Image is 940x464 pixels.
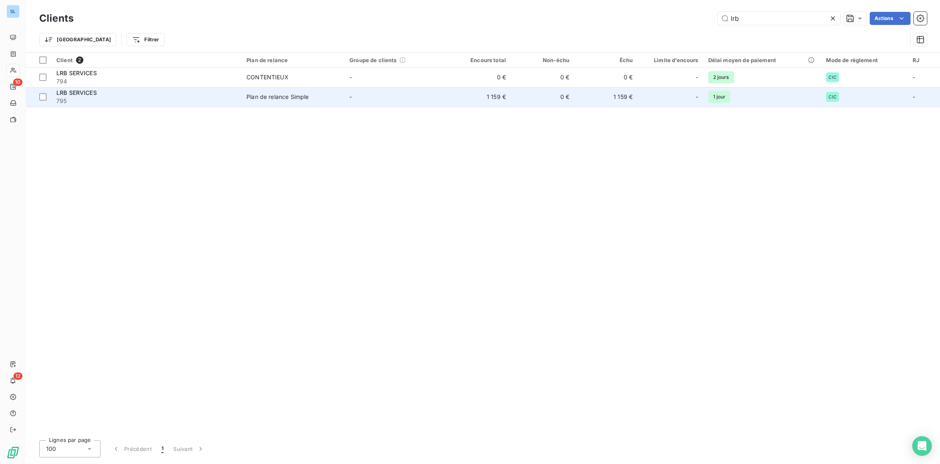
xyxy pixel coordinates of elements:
[349,57,397,63] span: Groupe de clients
[708,91,731,103] span: 1 jour
[46,445,56,453] span: 100
[157,440,168,457] button: 1
[56,57,73,63] span: Client
[912,436,932,456] div: Open Intercom Messenger
[870,12,911,25] button: Actions
[448,87,511,107] td: 1 159 €
[349,93,352,100] span: -
[913,93,915,100] span: -
[516,57,569,63] div: Non-échu
[168,440,210,457] button: Suivant
[696,93,698,101] span: -
[161,445,163,453] span: 1
[246,93,309,101] div: Plan de relance Simple
[574,87,638,107] td: 1 159 €
[13,78,22,86] span: 10
[826,57,902,63] div: Mode de règlement
[56,77,237,85] span: 794
[452,57,506,63] div: Encours total
[828,94,836,99] span: CIC
[696,73,698,81] span: -
[39,33,116,46] button: [GEOGRAPHIC_DATA]
[56,69,97,76] span: LRB SERVICES
[13,372,22,380] span: 12
[579,57,633,63] div: Échu
[246,73,289,81] div: CONTENTIEUX
[127,33,164,46] button: Filtrer
[828,75,836,80] span: CIC
[349,74,352,81] span: -
[708,57,817,63] div: Délai moyen de paiement
[39,11,74,26] h3: Clients
[76,56,83,64] span: 2
[107,440,157,457] button: Précédent
[56,89,97,96] span: LRB SERVICES
[7,446,20,459] img: Logo LeanPay
[511,67,574,87] td: 0 €
[913,74,915,81] span: -
[574,67,638,87] td: 0 €
[511,87,574,107] td: 0 €
[56,97,237,105] span: 795
[913,57,935,63] div: RJ
[718,12,840,25] input: Rechercher
[448,67,511,87] td: 0 €
[7,5,20,18] div: SL
[642,57,698,63] div: Limite d’encours
[708,71,734,83] span: 2 jours
[246,57,340,63] div: Plan de relance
